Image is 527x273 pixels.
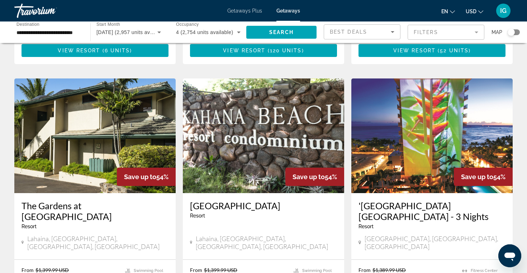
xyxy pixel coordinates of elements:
[190,213,205,219] span: Resort
[471,268,498,273] span: Fitness Center
[190,44,337,57] button: View Resort(120 units)
[359,267,371,273] span: From
[492,27,502,37] span: Map
[466,9,476,14] span: USD
[408,24,484,40] button: Filter
[359,44,505,57] button: View Resort(52 units)
[265,48,304,53] span: ( )
[22,267,34,273] span: From
[124,173,156,181] span: Save up to
[14,78,176,193] img: C613E01X.jpg
[270,48,302,53] span: 120 units
[359,224,374,229] span: Resort
[183,78,344,193] img: C608E01X.jpg
[58,48,100,53] span: View Resort
[190,267,202,273] span: From
[22,224,37,229] span: Resort
[269,29,294,35] span: Search
[440,48,469,53] span: 52 units
[117,168,176,186] div: 54%
[436,48,471,53] span: ( )
[176,29,233,35] span: 4 (2,754 units available)
[246,26,317,39] button: Search
[227,8,262,14] a: Getaways Plus
[330,29,367,35] span: Best Deals
[22,44,168,57] button: View Resort(6 units)
[96,29,167,35] span: [DATE] (2,957 units available)
[16,22,39,27] span: Destination
[498,244,521,267] iframe: Button to launch messaging window
[134,268,163,273] span: Swimming Pool
[393,48,436,53] span: View Resort
[276,8,300,14] a: Getaways
[22,200,168,222] a: The Gardens at [GEOGRAPHIC_DATA]
[100,48,132,53] span: ( )
[27,235,168,250] span: Lahaina, [GEOGRAPHIC_DATA], [GEOGRAPHIC_DATA], [GEOGRAPHIC_DATA]
[461,173,493,181] span: Save up to
[500,7,507,14] span: IG
[372,267,406,273] span: $1,389.99 USD
[190,200,337,211] a: [GEOGRAPHIC_DATA]
[330,28,394,36] mat-select: Sort by
[441,6,455,16] button: Change language
[105,48,130,53] span: 6 units
[293,173,325,181] span: Save up to
[351,78,513,193] img: RT52E01X.jpg
[302,268,332,273] span: Swimming Pool
[441,9,448,14] span: en
[494,3,513,18] button: User Menu
[466,6,483,16] button: Change currency
[96,22,120,27] span: Start Month
[196,235,337,250] span: Lahaina, [GEOGRAPHIC_DATA], [GEOGRAPHIC_DATA], [GEOGRAPHIC_DATA]
[454,168,513,186] div: 54%
[176,22,199,27] span: Occupancy
[359,200,505,222] a: '[GEOGRAPHIC_DATA] [GEOGRAPHIC_DATA] - 3 Nights
[204,267,237,273] span: $1,399.99 USD
[365,235,505,250] span: [GEOGRAPHIC_DATA], [GEOGRAPHIC_DATA], [GEOGRAPHIC_DATA]
[14,1,86,20] a: Travorium
[223,48,265,53] span: View Resort
[285,168,344,186] div: 54%
[35,267,69,273] span: $1,399.99 USD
